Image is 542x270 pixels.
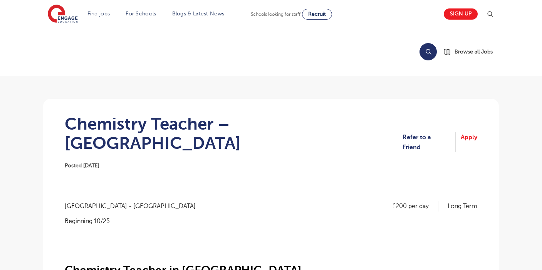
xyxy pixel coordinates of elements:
span: Schools looking for staff [251,12,300,17]
a: Blogs & Latest News [172,11,225,17]
a: Recruit [302,9,332,20]
span: [GEOGRAPHIC_DATA] - [GEOGRAPHIC_DATA] [65,201,203,211]
p: £200 per day [392,201,438,211]
a: Browse all Jobs [443,47,499,56]
a: For Schools [126,11,156,17]
a: Sign up [444,8,478,20]
p: Long Term [448,201,477,211]
a: Apply [461,132,477,153]
span: Browse all Jobs [455,47,493,56]
h1: Chemistry Teacher – [GEOGRAPHIC_DATA] [65,114,403,153]
span: Posted [DATE] [65,163,99,168]
img: Engage Education [48,5,78,24]
a: Find jobs [87,11,110,17]
span: Recruit [308,11,326,17]
button: Search [420,43,437,60]
p: Beginning 10/25 [65,217,203,225]
a: Refer to a Friend [403,132,456,153]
